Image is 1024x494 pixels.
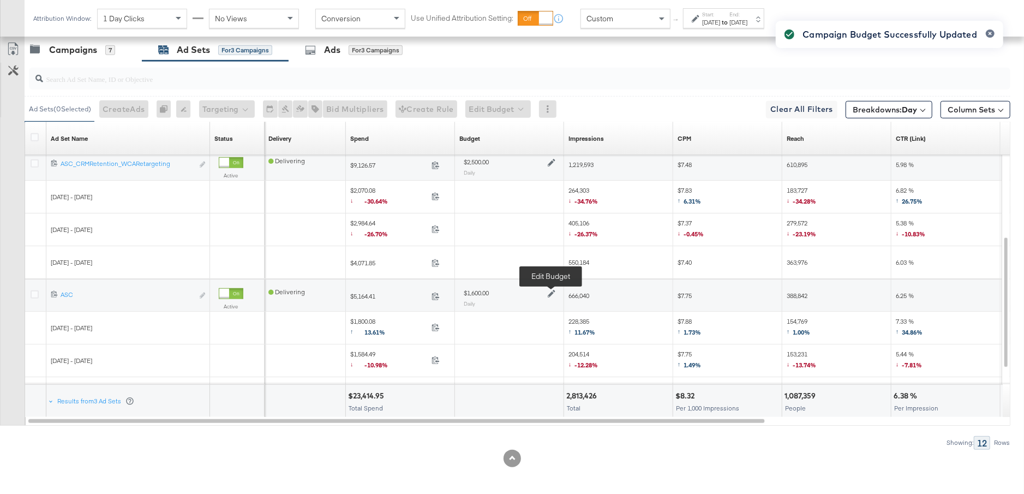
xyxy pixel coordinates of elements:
div: $2,500.00 [464,158,489,166]
span: Conversion [321,14,361,23]
span: Per 1,000 Impressions [676,404,739,412]
div: Budget [459,134,480,143]
a: Shows the current state of your Ad Set. [214,134,233,143]
a: The total amount spent to date. [350,134,369,143]
div: Impressions [568,134,604,143]
span: $5,164.41 [350,292,427,300]
a: The average cost you've paid to have 1,000 impressions of your ad. [678,134,691,143]
div: 7 [105,45,115,55]
span: Custom [586,14,613,23]
div: for 3 Campaigns [218,45,272,55]
span: ↑ [350,327,365,335]
span: ↓ [350,360,365,368]
span: 228,385 [568,317,596,340]
span: $2,070.08 [350,186,427,209]
div: Results from 3 Ad Sets [57,397,134,406]
div: Attribution Window: [33,15,92,22]
div: [DATE] [729,18,747,27]
a: ASC_CRMRetention_WCARetargeting [61,159,193,171]
span: -30.64% [365,197,397,205]
span: -0.45% [684,230,704,238]
div: Spend [350,134,369,143]
div: $23,414.95 [348,391,387,401]
a: Shows the current budget of Ad Set. [459,134,480,143]
div: 2,813,426 [566,391,600,401]
span: 11.67% [575,328,596,336]
span: 405,106 [568,219,598,241]
label: Use Unified Attribution Setting: [411,13,513,23]
span: 6.31% [684,197,702,205]
div: CPM [678,134,691,143]
span: 13.61% [365,328,394,336]
div: ASC_CRMRetention_WCARetargeting [61,159,193,168]
span: Delivering [268,157,305,165]
span: ↑ [678,196,684,204]
label: Start: [702,11,720,18]
span: 204,514 [568,350,598,372]
div: $1,600.00 [464,289,489,297]
span: Delivering [268,288,305,296]
label: End: [729,11,747,18]
span: $1,584.49 [350,350,427,372]
span: ↓ [568,229,575,237]
span: ↓ [350,196,365,204]
div: Campaign Budget Successfully Updated [803,28,977,41]
div: Ad Sets [177,44,210,56]
span: $4,071.85 [350,259,427,267]
span: $7.83 [678,186,702,209]
span: -26.70% [365,230,397,238]
div: 0 [157,100,176,118]
div: for 3 Campaigns [349,45,403,55]
span: -10.98% [365,361,397,369]
sub: Daily [464,169,475,176]
span: $2,984.64 [350,219,427,241]
div: [DATE] [702,18,720,27]
div: Ad Sets ( 0 Selected) [29,104,91,114]
div: Results from3 Ad Sets [49,385,136,418]
span: ↓ [568,196,575,204]
span: $7.37 [678,219,704,241]
a: The number of times your ad was served. On mobile apps an ad is counted as served the first time ... [568,134,604,143]
span: 264,303 [568,186,598,209]
span: [DATE] - [DATE] [51,225,92,234]
span: [DATE] - [DATE] [51,356,92,365]
span: No Views [215,14,247,23]
span: ↑ [678,360,684,368]
sub: Daily [464,300,475,307]
span: $9,126.57 [350,161,427,169]
div: ASC [61,290,193,299]
div: Delivery [268,134,291,143]
span: [DATE] - [DATE] [51,258,92,266]
a: Your Ad Set name. [51,134,88,143]
span: $1,800.08 [350,317,427,340]
div: Campaigns [49,44,97,56]
span: -34.76% [575,197,598,205]
strong: to [720,18,729,26]
div: Status [214,134,233,143]
span: 666,040 [568,291,589,300]
span: 1.73% [684,328,702,336]
span: -12.28% [575,361,598,369]
span: $7.88 [678,317,702,340]
label: Active [219,303,243,310]
span: $7.75 [678,291,692,300]
span: 1.49% [684,361,702,369]
span: $7.75 [678,350,702,372]
span: -26.37% [575,230,598,238]
div: $8.32 [675,391,698,401]
span: Total Spend [349,404,383,412]
span: ↓ [350,229,365,237]
span: ↑ [568,327,575,335]
label: Active [219,172,243,179]
span: 1,219,593 [568,160,594,169]
span: $7.48 [678,160,692,169]
span: $7.40 [678,258,692,266]
div: Ads [324,44,340,56]
a: ASC [61,290,193,302]
a: Reflects the ability of your Ad Set to achieve delivery based on ad states, schedule and budget. [268,134,291,143]
span: Total [567,404,580,412]
span: [DATE] - [DATE] [51,193,92,201]
span: 550,184 [568,258,589,266]
div: Ad Set Name [51,134,88,143]
span: ↓ [678,229,684,237]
